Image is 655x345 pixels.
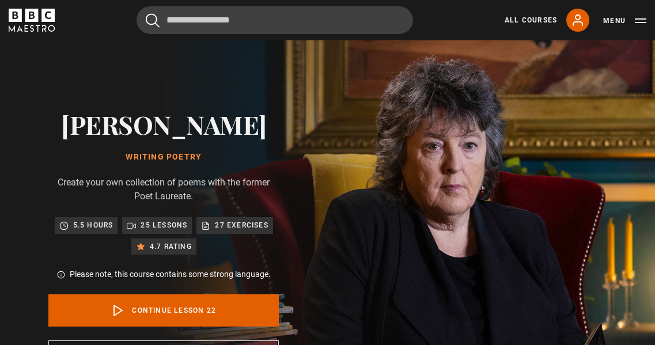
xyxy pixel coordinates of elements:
[137,6,413,34] input: Search
[48,153,279,162] h1: Writing Poetry
[146,13,160,28] button: Submit the search query
[603,15,646,26] button: Toggle navigation
[73,219,113,231] p: 5.5 hours
[215,219,268,231] p: 27 exercises
[9,9,55,32] svg: BBC Maestro
[150,241,192,252] p: 4.7 rating
[141,219,187,231] p: 25 lessons
[48,176,279,203] p: Create your own collection of poems with the former Poet Laureate.
[48,109,279,139] h2: [PERSON_NAME]
[48,294,279,327] a: Continue lesson 22
[505,15,557,25] a: All Courses
[70,268,271,280] p: Please note, this course contains some strong language.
